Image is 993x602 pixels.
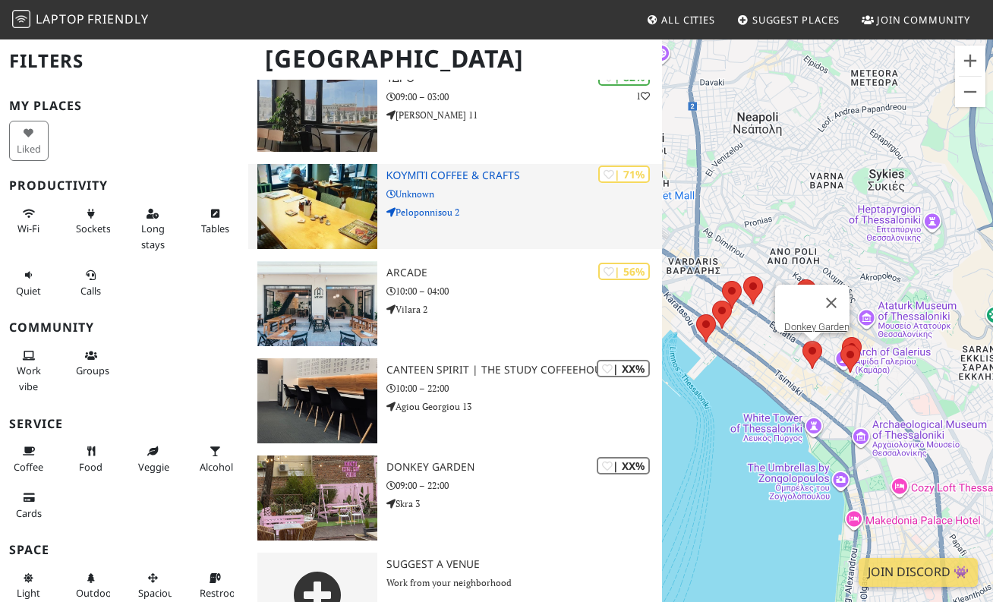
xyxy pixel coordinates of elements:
a: Canteen Spirit | The Study Coffeehouse | XX% Canteen Spirit | The Study Coffeehouse 10:00 – 22:00... [248,358,662,443]
a: Donkey Garden [784,321,850,333]
span: Natural light [17,586,40,600]
img: ARCADE [257,261,377,346]
span: All Cities [661,13,715,27]
span: Coffee [14,460,43,474]
div: | XX% [597,457,650,474]
div: | 56% [598,263,650,280]
h3: Service [9,417,239,431]
h3: Κουμπί Coffee & Crafts [386,169,662,182]
img: LaptopFriendly [12,10,30,28]
img: Κουμπί Coffee & Crafts [257,164,377,249]
span: People working [17,364,41,392]
p: Skra 3 [386,496,662,511]
h2: Filters [9,38,239,84]
span: Veggie [138,460,169,474]
h3: Canteen Spirit | The Study Coffeehouse [386,364,662,377]
a: ΥΔΡΟ | 82% 1 ΥΔΡΟ 09:00 – 03:00 [PERSON_NAME] 11 [248,67,662,152]
button: Tables [195,201,235,241]
p: Unknown [386,187,662,201]
span: Video/audio calls [80,284,101,298]
span: Suggest Places [752,13,840,27]
button: Food [71,439,111,479]
p: 09:00 – 22:00 [386,478,662,493]
button: Sockets [71,201,111,241]
h3: Donkey Garden [386,461,662,474]
button: Zoom in [955,46,985,76]
a: Join Community [856,6,976,33]
span: Outdoor area [76,586,115,600]
span: Restroom [200,586,244,600]
button: Zoom out [955,77,985,107]
span: Join Community [877,13,970,27]
h3: ARCADE [386,266,662,279]
a: LaptopFriendly LaptopFriendly [12,7,149,33]
div: | 71% [598,165,650,183]
button: Veggie [134,439,173,479]
span: Power sockets [76,222,111,235]
button: Close [813,285,850,321]
img: ΥΔΡΟ [257,67,377,152]
h3: Community [9,320,239,335]
span: Laptop [36,11,85,27]
a: ARCADE | 56% ARCADE 10:00 – 04:00 Vilara 2 [248,261,662,346]
span: Stable Wi-Fi [17,222,39,235]
h3: Suggest a Venue [386,558,662,571]
p: Work from your neighborhood [386,575,662,590]
a: Κουμπί Coffee & Crafts | 71% Κουμπί Coffee & Crafts Unknown Peloponnisou 2 [248,164,662,249]
a: All Cities [640,6,721,33]
a: Suggest Places [731,6,846,33]
button: Calls [71,263,111,303]
button: Alcohol [195,439,235,479]
h3: My Places [9,99,239,113]
span: Spacious [138,586,178,600]
button: Wi-Fi [9,201,49,241]
a: Donkey Garden | XX% Donkey Garden 09:00 – 22:00 Skra 3 [248,455,662,541]
span: Long stays [141,222,165,251]
button: Groups [71,343,111,383]
span: Alcohol [200,460,233,474]
span: Friendly [87,11,148,27]
div: | XX% [597,360,650,377]
button: Long stays [134,201,173,257]
p: Peloponnisou 2 [386,205,662,219]
p: 10:00 – 22:00 [386,381,662,396]
span: Work-friendly tables [201,222,229,235]
button: Quiet [9,263,49,303]
span: Credit cards [16,506,42,520]
h3: Space [9,543,239,557]
img: Donkey Garden [257,455,377,541]
p: Vilara 2 [386,302,662,317]
span: Food [79,460,102,474]
button: Work vibe [9,343,49,399]
p: [PERSON_NAME] 11 [386,108,662,122]
h3: Productivity [9,178,239,193]
p: Agiou Georgiou 13 [386,399,662,414]
p: 10:00 – 04:00 [386,284,662,298]
h1: [GEOGRAPHIC_DATA] [253,38,659,80]
button: Cards [9,485,49,525]
span: Quiet [16,284,41,298]
span: Group tables [76,364,109,377]
button: Coffee [9,439,49,479]
img: Canteen Spirit | The Study Coffeehouse [257,358,377,443]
